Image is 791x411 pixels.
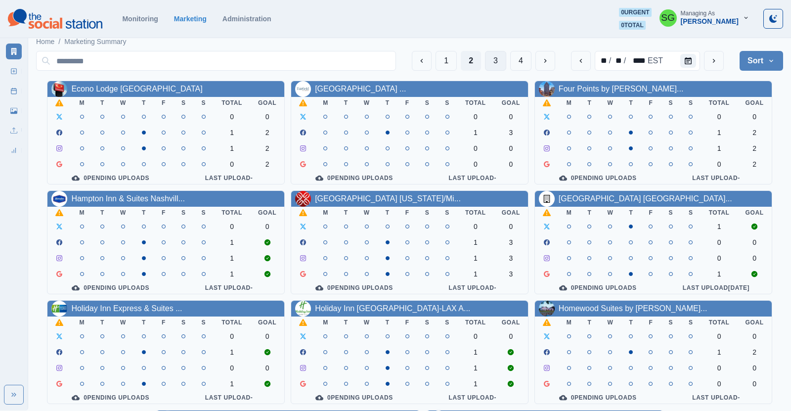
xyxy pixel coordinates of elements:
img: 198904127316323 [295,81,311,97]
div: 0 Pending Uploads [55,284,166,292]
th: W [356,317,378,328]
th: T [134,317,154,328]
div: 1 [221,129,242,137]
div: 1 [465,129,486,137]
th: W [112,317,134,328]
div: 0 [258,364,276,372]
div: 0 [709,332,730,340]
th: M [71,97,92,109]
th: T [134,97,154,109]
th: T [378,97,397,109]
div: 0 [221,160,242,168]
a: New Post [6,63,22,79]
th: S [417,97,438,109]
th: Goal [738,317,772,328]
img: 737357459630834 [295,191,311,207]
th: S [437,317,457,328]
th: S [194,207,214,219]
span: 0 total [619,21,646,30]
div: Last Upload - [668,174,763,182]
div: 0 Pending Uploads [55,174,166,182]
th: S [194,317,214,328]
th: Goal [494,207,528,219]
a: Home [36,37,54,47]
div: 0 [465,113,486,121]
a: Monitoring [122,15,158,23]
div: 0 [502,160,520,168]
th: S [174,97,194,109]
th: S [437,207,457,219]
button: Sort [740,51,783,71]
th: T [378,317,397,328]
div: 2 [746,129,764,137]
div: 0 [746,364,764,372]
div: 3 [502,129,520,137]
div: 1 [709,144,730,152]
th: Total [701,97,738,109]
a: [GEOGRAPHIC_DATA] [GEOGRAPHIC_DATA]... [559,194,732,203]
div: 1 [465,348,486,356]
th: F [154,317,174,328]
th: Goal [494,317,528,328]
th: W [599,97,621,109]
th: T [336,207,356,219]
img: 1000108196704504 [539,81,555,97]
div: 0 Pending Uploads [55,394,166,402]
div: day [612,55,623,67]
div: 3 [502,254,520,262]
th: F [641,317,660,328]
button: Next Media [535,51,555,71]
th: Total [457,97,494,109]
th: S [660,207,681,219]
button: previous [571,51,591,71]
div: 1 [709,129,730,137]
div: 1 [465,364,486,372]
a: Marketing Summary [6,44,22,59]
div: 0 [746,380,764,388]
th: W [356,207,378,219]
div: 0 Pending Uploads [299,284,409,292]
div: 1 [221,348,242,356]
th: W [599,317,621,328]
th: F [154,97,174,109]
a: Administration [222,15,271,23]
div: 1 [465,238,486,246]
th: F [397,97,417,109]
th: Goal [250,207,284,219]
div: Last Upload - [181,394,276,402]
th: F [641,207,660,219]
th: Total [214,97,250,109]
a: Review Summary [6,142,22,158]
th: Goal [250,97,284,109]
th: Total [701,317,738,328]
button: next [704,51,724,71]
th: M [315,207,336,219]
div: 1 [221,380,242,388]
a: Econo Lodge [GEOGRAPHIC_DATA] [71,85,202,93]
th: M [315,97,336,109]
th: Total [457,317,494,328]
a: [GEOGRAPHIC_DATA] [US_STATE]/Mi... [315,194,461,203]
div: / [623,55,627,67]
div: 0 [258,332,276,340]
th: W [356,97,378,109]
a: Marketing Summary [64,37,126,47]
div: 0 [221,364,242,372]
th: Total [701,207,738,219]
th: T [134,207,154,219]
th: T [92,97,112,109]
button: Expand [4,385,24,405]
div: Sarah Gleason [661,6,675,30]
span: / [58,37,60,47]
th: Goal [738,97,772,109]
th: T [579,317,599,328]
div: 2 [746,348,764,356]
div: 1 [465,270,486,278]
div: 0 Pending Uploads [543,174,653,182]
th: T [621,97,641,109]
th: Total [214,207,250,219]
button: Calendar [680,54,696,68]
div: time zone [647,55,664,67]
div: 0 Pending Uploads [543,284,653,292]
a: Post Schedule [6,83,22,99]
